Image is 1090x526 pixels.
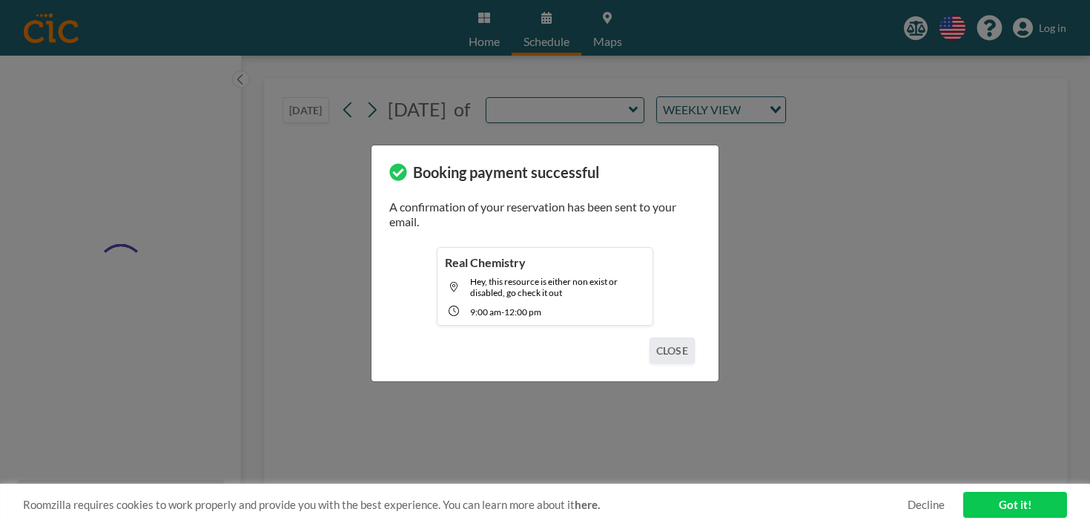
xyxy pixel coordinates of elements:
span: 9:00 AM [470,306,501,318]
span: Hey, this resource is either non exist or disabled, go check it out [470,276,618,298]
span: 12:00 PM [504,306,541,318]
span: - [501,306,504,318]
h4: Real Chemistry [445,255,526,270]
button: CLOSE [650,338,695,364]
a: Got it! [963,492,1067,518]
h3: Booking payment successful [413,163,599,182]
span: Roomzilla requires cookies to work properly and provide you with the best experience. You can lea... [23,498,908,512]
p: A confirmation of your reservation has been sent to your email. [389,200,701,229]
a: Decline [908,498,945,512]
a: here. [575,498,600,511]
